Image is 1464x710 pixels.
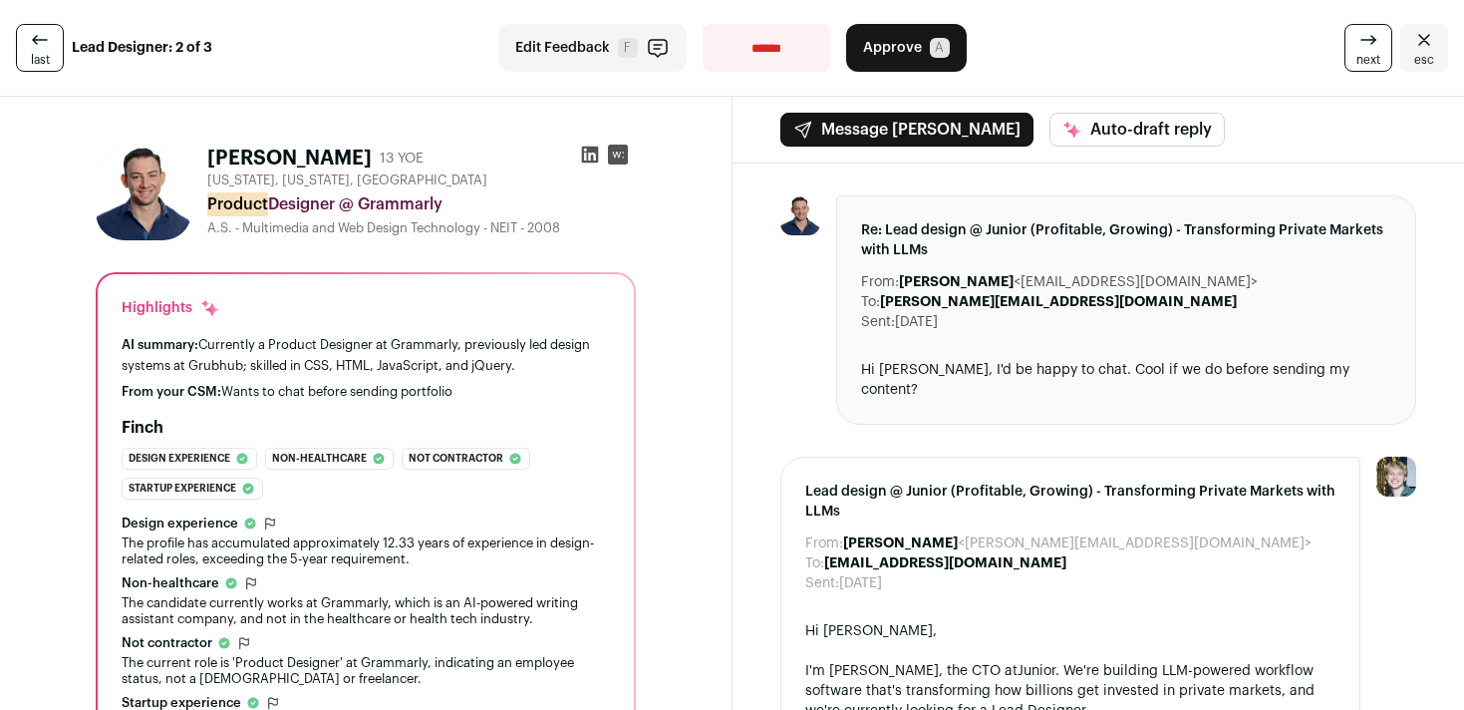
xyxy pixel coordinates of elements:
[16,24,64,72] a: last
[899,272,1258,292] dd: <[EMAIL_ADDRESS][DOMAIN_NAME]>
[1344,24,1392,72] a: next
[122,384,610,400] div: Wants to chat before sending portfolio
[1018,664,1055,678] a: Junior
[805,553,824,573] dt: To:
[96,145,191,240] img: 86f383f27a6718cf02ebba23e48ab19b9711e5f05475e96e0fe7b296f6a99f02.jpg
[498,24,687,72] button: Edit Feedback F
[122,655,610,687] div: The current role is 'Product Designer' at Grammarly, indicating an employee status, not a [DEMOGR...
[122,516,238,532] span: Design experience
[805,533,843,553] dt: From:
[839,573,882,593] dd: [DATE]
[846,24,967,72] button: Approve A
[207,145,372,173] h1: [PERSON_NAME]
[122,635,212,651] span: Not contractor
[129,449,230,469] span: Design experience
[618,38,638,58] span: F
[31,52,50,68] span: last
[930,38,950,58] span: A
[122,385,221,398] span: From your CSM:
[861,360,1392,400] div: Hi [PERSON_NAME], I'd be happy to chat. Cool if we do before sending my content?
[861,272,899,292] dt: From:
[780,113,1033,147] button: Message [PERSON_NAME]
[122,416,163,440] h2: Finch
[207,192,268,216] mark: Product
[861,220,1392,260] span: Re: Lead design @ Junior (Profitable, Growing) - Transforming Private Markets with LLMs
[1376,457,1416,497] img: 6494470-medium_jpg
[122,298,220,318] div: Highlights
[899,275,1014,289] b: [PERSON_NAME]
[880,295,1237,309] b: [PERSON_NAME][EMAIL_ADDRESS][DOMAIN_NAME]
[122,338,198,351] span: AI summary:
[207,173,487,188] span: [US_STATE], [US_STATE], [GEOGRAPHIC_DATA]
[861,292,880,312] dt: To:
[805,482,1336,522] span: Lead design @ Junior (Profitable, Growing) - Transforming Private Markets with LLMs
[129,479,236,499] span: Startup experience
[380,149,424,169] div: 13 YOE
[122,535,610,567] div: The profile has accumulated approximately 12.33 years of experience in design-related roles, exce...
[1049,113,1225,147] button: Auto-draft reply
[515,38,610,58] span: Edit Feedback
[895,312,938,332] dd: [DATE]
[861,312,895,332] dt: Sent:
[207,192,636,216] div: Designer @ Grammarly
[122,595,610,627] div: The candidate currently works at Grammarly, which is an AI-powered writing assistant company, and...
[1356,52,1380,68] span: next
[122,334,610,376] div: Currently a Product Designer at Grammarly, previously led design systems at Grubhub; skilled in C...
[72,38,212,58] strong: Lead Designer: 2 of 3
[780,195,820,235] img: 86f383f27a6718cf02ebba23e48ab19b9711e5f05475e96e0fe7b296f6a99f02.jpg
[843,533,1312,553] dd: <[PERSON_NAME][EMAIL_ADDRESS][DOMAIN_NAME]>
[863,38,922,58] span: Approve
[207,220,636,236] div: A.S. - Multimedia and Web Design Technology - NEIT - 2008
[1414,52,1434,68] span: esc
[272,449,367,469] span: Non-healthcare
[1400,24,1448,72] a: Close
[805,621,1336,641] div: Hi [PERSON_NAME],
[843,536,958,550] b: [PERSON_NAME]
[805,573,839,593] dt: Sent:
[122,575,219,591] span: Non-healthcare
[409,449,503,469] span: Not contractor
[824,556,1066,570] b: [EMAIL_ADDRESS][DOMAIN_NAME]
